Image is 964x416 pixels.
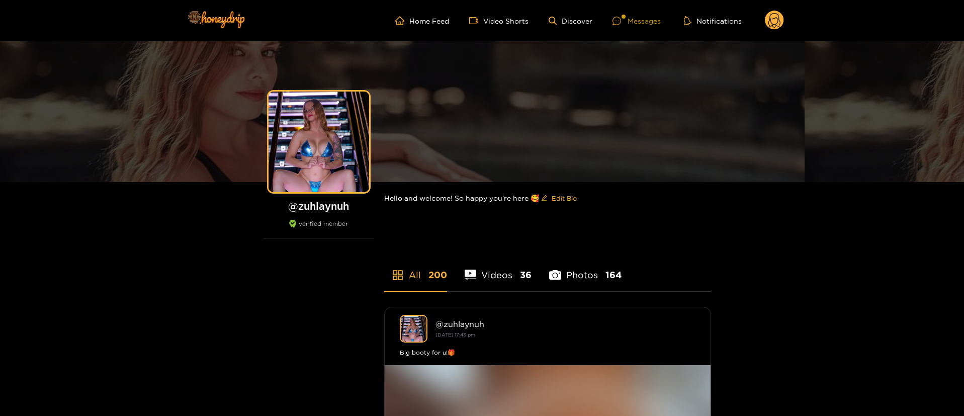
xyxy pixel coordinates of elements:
span: Edit Bio [552,193,577,203]
li: Videos [465,246,532,291]
div: Hello and welcome! So happy you’re here 🥰 [384,182,711,214]
span: home [395,16,409,25]
div: verified member [264,220,374,238]
span: 36 [520,269,532,281]
div: Messages [612,15,661,27]
a: Discover [549,17,592,25]
div: Big booty for u!🎁 [400,348,695,358]
a: Home Feed [395,16,449,25]
h1: @ zuhlaynuh [264,200,374,212]
button: Notifications [681,16,745,26]
div: @ zuhlaynuh [435,319,695,328]
li: All [384,246,447,291]
span: 200 [428,269,447,281]
img: zuhlaynuh [400,315,427,343]
li: Photos [549,246,622,291]
small: [DATE] 17:43 pm [435,332,475,338]
span: edit [541,195,548,202]
span: 164 [605,269,622,281]
button: editEdit Bio [539,190,579,206]
span: appstore [392,269,404,281]
a: Video Shorts [469,16,529,25]
span: video-camera [469,16,483,25]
